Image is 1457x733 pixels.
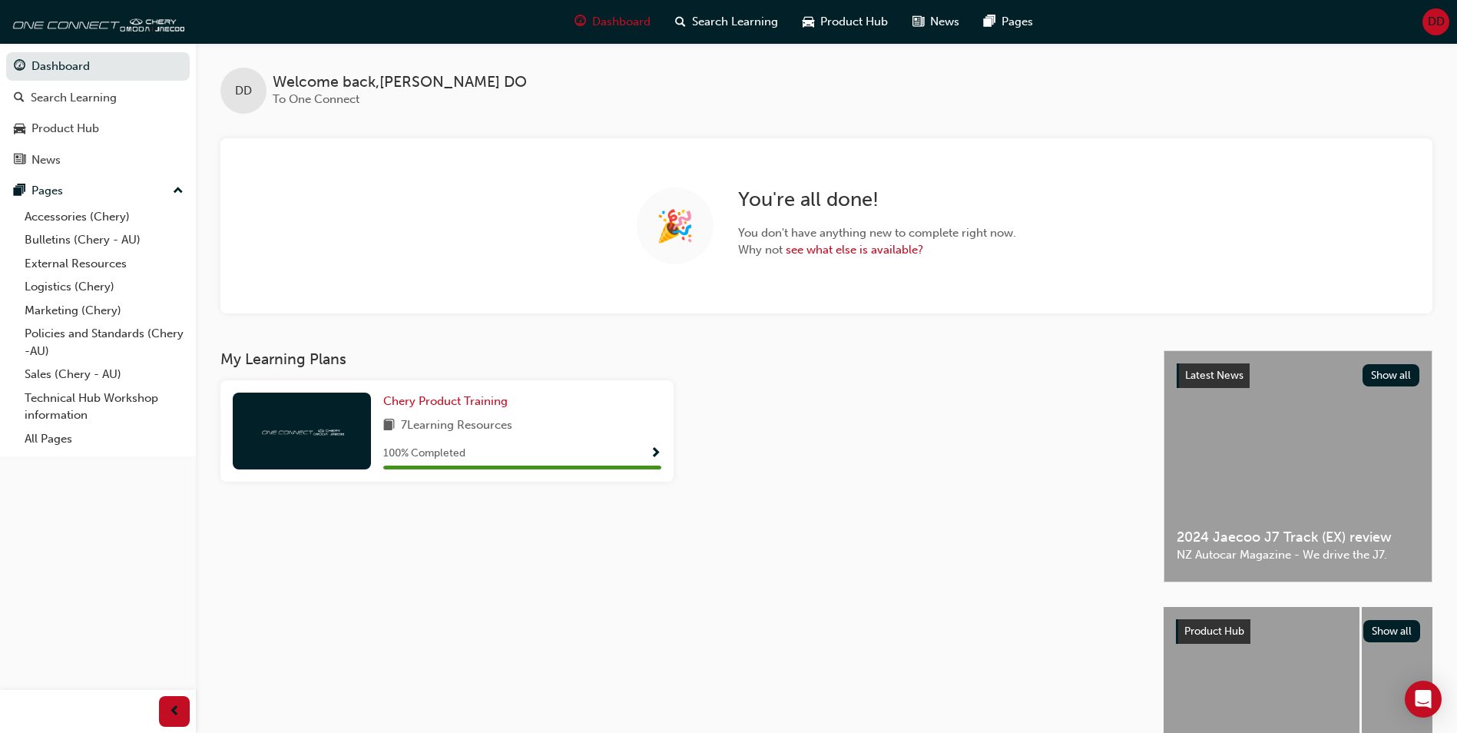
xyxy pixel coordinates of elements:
a: car-iconProduct Hub [790,6,900,38]
span: Why not [738,241,1016,259]
div: News [31,151,61,169]
span: Product Hub [1184,625,1244,638]
button: Show all [1363,364,1420,386]
span: book-icon [383,416,395,436]
span: 🎉 [656,217,694,235]
a: Accessories (Chery) [18,205,190,229]
h2: You're all done! [738,187,1016,212]
a: Chery Product Training [383,393,514,410]
button: Show Progress [650,444,661,463]
div: Open Intercom Messenger [1405,681,1442,718]
span: NZ Autocar Magazine - We drive the J7. [1177,546,1419,564]
span: news-icon [14,154,25,167]
div: Product Hub [31,120,99,138]
a: search-iconSearch Learning [663,6,790,38]
a: Product Hub [6,114,190,143]
a: Dashboard [6,52,190,81]
span: news-icon [912,12,924,32]
a: All Pages [18,427,190,451]
span: search-icon [675,12,686,32]
a: Search Learning [6,84,190,112]
a: News [6,146,190,174]
span: car-icon [14,122,25,136]
span: pages-icon [14,184,25,198]
span: search-icon [14,91,25,105]
span: guage-icon [14,60,25,74]
span: Show Progress [650,447,661,461]
button: DD [1422,8,1449,35]
a: External Resources [18,252,190,276]
a: Policies and Standards (Chery -AU) [18,322,190,363]
a: Technical Hub Workshop information [18,386,190,427]
span: Welcome back , [PERSON_NAME] DO [273,74,527,91]
button: DashboardSearch LearningProduct HubNews [6,49,190,177]
div: Search Learning [31,89,117,107]
span: 2024 Jaecoo J7 Track (EX) review [1177,529,1419,546]
span: Search Learning [692,13,778,31]
span: Dashboard [592,13,651,31]
span: DD [1428,13,1445,31]
button: Pages [6,177,190,205]
a: guage-iconDashboard [562,6,663,38]
span: Product Hub [820,13,888,31]
span: Pages [1002,13,1033,31]
img: oneconnect [260,423,344,438]
a: Logistics (Chery) [18,275,190,299]
a: Latest NewsShow all [1177,363,1419,388]
span: News [930,13,959,31]
img: oneconnect [8,6,184,37]
span: 7 Learning Resources [401,416,512,436]
a: Sales (Chery - AU) [18,363,190,386]
span: car-icon [803,12,814,32]
button: Show all [1363,620,1421,642]
a: see what else is available? [786,243,923,257]
span: Latest News [1185,369,1243,382]
a: Latest NewsShow all2024 Jaecoo J7 Track (EX) reviewNZ Autocar Magazine - We drive the J7. [1164,350,1432,582]
span: up-icon [173,181,184,201]
span: guage-icon [575,12,586,32]
a: news-iconNews [900,6,972,38]
h3: My Learning Plans [220,350,1139,368]
a: pages-iconPages [972,6,1045,38]
span: 100 % Completed [383,445,465,463]
div: Pages [31,182,63,200]
a: Bulletins (Chery - AU) [18,228,190,252]
a: Product HubShow all [1176,619,1420,644]
span: DD [235,82,252,100]
span: prev-icon [169,702,180,721]
span: Chery Product Training [383,394,508,408]
span: pages-icon [984,12,995,32]
span: To One Connect [273,92,359,106]
a: Marketing (Chery) [18,299,190,323]
span: You don't have anything new to complete right now. [738,224,1016,242]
